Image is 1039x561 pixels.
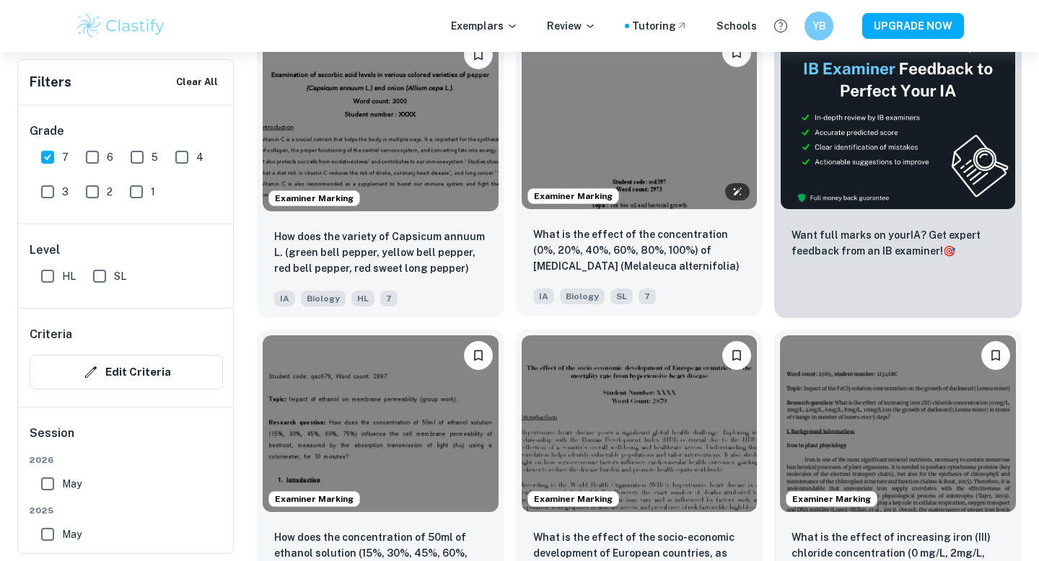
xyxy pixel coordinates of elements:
span: Examiner Marking [269,192,359,205]
button: Bookmark [464,40,493,69]
a: ThumbnailWant full marks on yourIA? Get expert feedback from an IB examiner! [774,29,1022,318]
span: HL [351,291,374,306]
p: Exemplars [451,18,518,34]
img: Thumbnail [780,35,1016,210]
span: 2025 [30,504,223,517]
span: Examiner Marking [269,492,359,505]
img: Biology IA example thumbnail: How does the variety of Capsicum annuum [263,35,499,211]
h6: YB [811,18,828,34]
span: SL [610,288,633,304]
img: Biology IA example thumbnail: What is the effect of the concentration [522,32,758,209]
span: Biology [301,291,346,306]
a: Schools [716,18,757,34]
p: Review [547,18,596,34]
span: 7 [62,149,69,165]
span: 6 [107,149,113,165]
span: 2 [107,184,113,200]
span: 4 [196,149,203,165]
span: 7 [639,288,656,304]
button: Edit Criteria [30,355,223,389]
span: Biology [560,288,605,304]
img: Clastify logo [75,12,167,40]
p: Want full marks on your IA ? Get expert feedback from an IB examiner! [792,227,1004,259]
button: UPGRADE NOW [862,13,964,39]
a: Tutoring [632,18,688,34]
span: Examiner Marking [528,190,618,203]
a: Examiner MarkingBookmarkWhat is the effect of the concentration (0%, 20%, 40%, 60%, 80%, 100%) of... [516,29,763,318]
p: What is the effect of the concentration (0%, 20%, 40%, 60%, 80%, 100%) of tea tree (Melaleuca alt... [533,226,746,275]
h6: Session [30,425,223,454]
span: 1 [151,184,155,200]
button: YB [805,12,833,40]
h6: Filters [30,72,71,92]
h6: Criteria [30,326,72,343]
p: How does the variety of Capsicum annuum L. (green bell pepper, yellow bell pepper, red bell peppe... [274,229,487,278]
span: HL [62,268,76,284]
span: IA [274,291,295,306]
span: 5 [152,149,158,165]
button: Bookmark [981,341,1010,370]
span: May [62,526,82,542]
h6: Level [30,242,223,259]
button: Bookmark [722,38,751,67]
button: Clear All [172,71,222,93]
span: SL [114,268,126,284]
button: Bookmark [722,341,751,370]
span: Examiner Marking [528,492,618,505]
h6: Grade [30,123,223,140]
span: 2026 [30,454,223,467]
span: 🎯 [943,245,955,257]
span: 7 [380,291,398,306]
img: Biology IA example thumbnail: What is the effect of the socio-economic [522,335,758,512]
button: Help and Feedback [768,14,793,38]
a: Examiner MarkingBookmarkHow does the variety of Capsicum annuum L. (green bell pepper, yellow bel... [257,29,504,318]
span: May [62,476,82,492]
span: 3 [62,184,69,200]
span: Examiner Marking [786,492,877,505]
button: Bookmark [464,341,493,370]
img: Biology IA example thumbnail: How does the concentration of 50ml of et [263,335,499,512]
img: Biology IA example thumbnail: What is the effect of increasing iron (I [780,335,1016,512]
span: IA [533,288,554,304]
